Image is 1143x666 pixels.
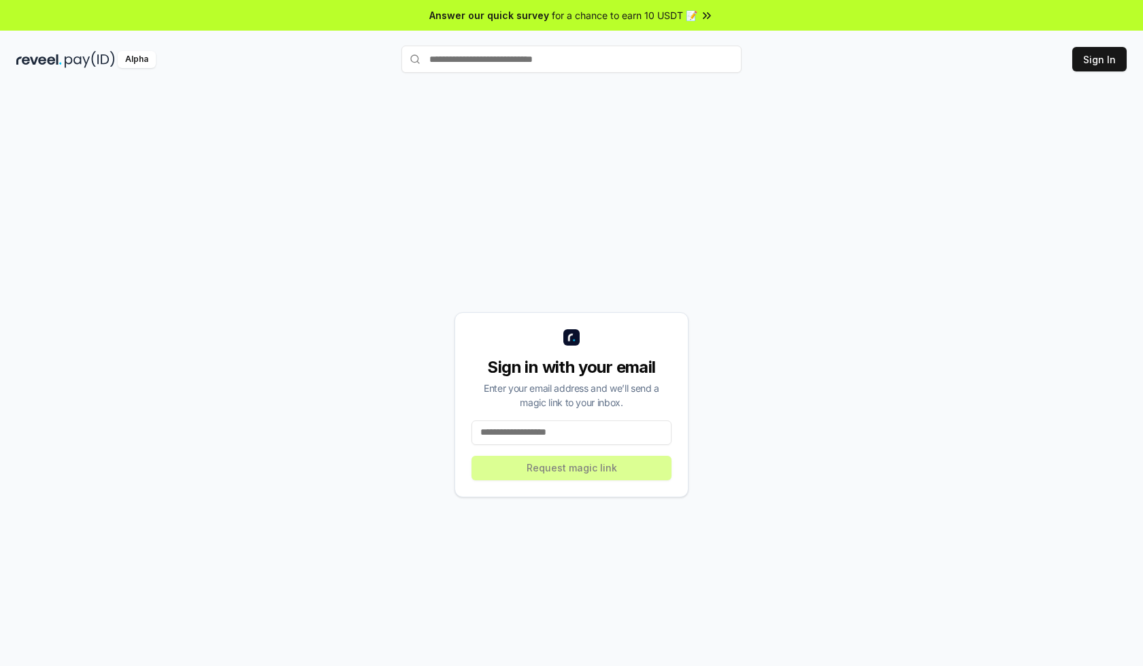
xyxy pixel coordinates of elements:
[118,51,156,68] div: Alpha
[563,329,580,346] img: logo_small
[552,8,697,22] span: for a chance to earn 10 USDT 📝
[16,51,62,68] img: reveel_dark
[429,8,549,22] span: Answer our quick survey
[471,356,672,378] div: Sign in with your email
[65,51,115,68] img: pay_id
[471,381,672,410] div: Enter your email address and we’ll send a magic link to your inbox.
[1072,47,1127,71] button: Sign In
